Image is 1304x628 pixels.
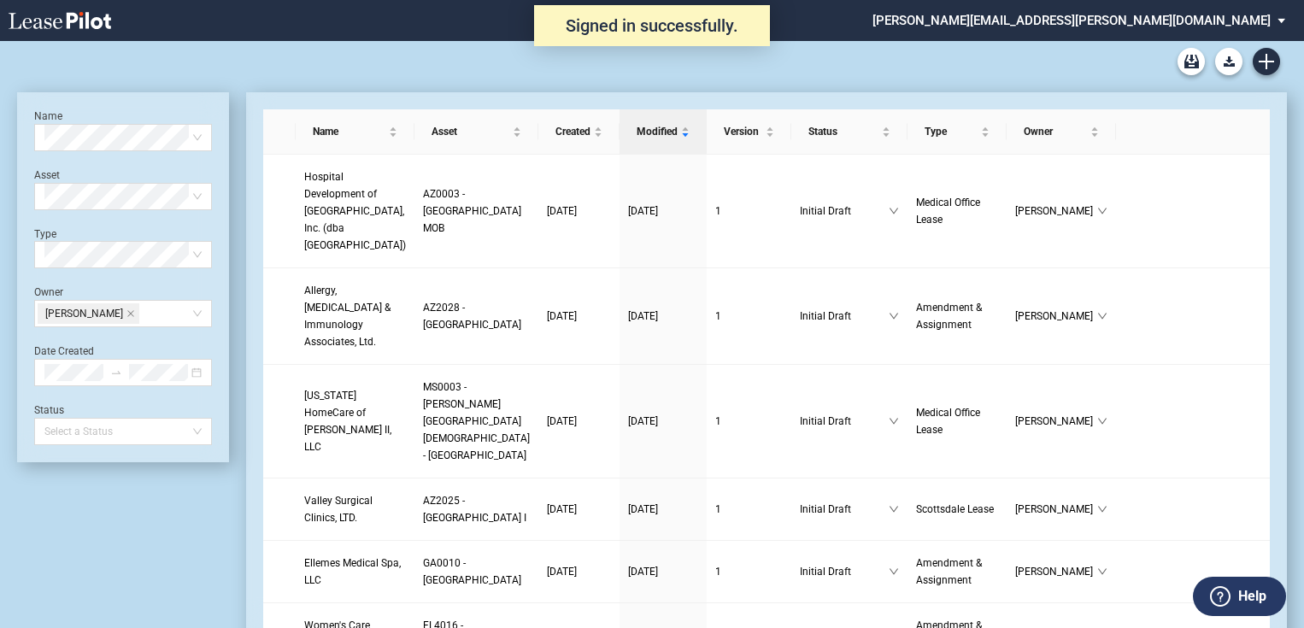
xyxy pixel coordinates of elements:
a: [DATE] [547,563,611,580]
button: Download Blank Form [1215,48,1242,75]
span: Hospital Development of West Phoenix, Inc. (dba West Abrazo Campus) [304,171,406,251]
th: Type [908,109,1007,155]
a: [DATE] [628,501,698,518]
a: Medical Office Lease [916,404,998,438]
span: down [889,416,899,426]
span: Ryan Ehlinger [38,303,139,324]
a: 1 [715,308,783,325]
th: Version [707,109,791,155]
span: [DATE] [547,415,577,427]
span: Initial Draft [800,308,889,325]
button: Help [1193,577,1286,616]
label: Help [1238,585,1266,607]
span: [DATE] [547,566,577,578]
span: 1 [715,205,721,217]
span: Initial Draft [800,413,889,430]
label: Date Created [34,345,94,357]
span: GA0010 - Peachtree Dunwoody Medical Center [423,557,521,586]
span: Initial Draft [800,501,889,518]
a: [DATE] [547,501,611,518]
a: 1 [715,501,783,518]
span: down [1097,311,1107,321]
a: Allergy, [MEDICAL_DATA] & Immunology Associates, Ltd. [304,282,406,350]
th: Created [538,109,620,155]
span: Owner [1024,123,1087,140]
span: [DATE] [547,503,577,515]
span: AZ0003 - Palm Valley MOB [423,188,521,234]
span: down [889,566,899,577]
a: AZ2025 - [GEOGRAPHIC_DATA] I [423,492,530,526]
a: Valley Surgical Clinics, LTD. [304,492,406,526]
a: 1 [715,202,783,220]
a: Hospital Development of [GEOGRAPHIC_DATA], Inc. (dba [GEOGRAPHIC_DATA]) [304,168,406,254]
span: [PERSON_NAME] [1015,563,1097,580]
span: Asset [432,123,509,140]
span: down [1097,504,1107,514]
span: AZ2025 - Medical Plaza I [423,495,526,524]
label: Type [34,228,56,240]
a: AZ2028 - [GEOGRAPHIC_DATA] [423,299,530,333]
span: down [1097,566,1107,577]
span: Type [925,123,978,140]
a: [DATE] [547,413,611,430]
span: [PERSON_NAME] [1015,501,1097,518]
a: Scottsdale Lease [916,501,998,518]
a: [DATE] [628,308,698,325]
span: [PERSON_NAME] [1015,308,1097,325]
span: Ellemes Medical Spa, LLC [304,557,401,586]
span: [DATE] [628,566,658,578]
span: AZ2028 - Medical Plaza IV [423,302,521,331]
a: Medical Office Lease [916,194,998,228]
th: Owner [1007,109,1116,155]
a: AZ0003 - [GEOGRAPHIC_DATA] MOB [423,185,530,237]
span: to [110,367,122,379]
span: [DATE] [628,310,658,322]
a: Archive [1178,48,1205,75]
span: Version [724,123,762,140]
a: [DATE] [547,202,611,220]
span: down [889,504,899,514]
span: Medical Office Lease [916,197,980,226]
a: [DATE] [628,563,698,580]
span: 1 [715,310,721,322]
span: [DATE] [628,503,658,515]
md-menu: Download Blank Form List [1210,48,1248,75]
span: down [1097,416,1107,426]
span: 1 [715,566,721,578]
span: down [889,311,899,321]
span: swap-right [110,367,122,379]
label: Status [34,404,64,416]
span: Amendment & Assignment [916,557,982,586]
span: close [126,309,135,318]
span: [PERSON_NAME] [45,304,123,323]
label: Owner [34,286,63,298]
div: Signed in successfully. [534,5,770,46]
a: Amendment & Assignment [916,299,998,333]
span: Initial Draft [800,202,889,220]
label: Asset [34,169,60,181]
th: Name [296,109,414,155]
a: MS0003 - [PERSON_NAME][GEOGRAPHIC_DATA][DEMOGRAPHIC_DATA] - [GEOGRAPHIC_DATA] [423,379,530,464]
span: Name [313,123,385,140]
span: [DATE] [628,205,658,217]
span: Created [555,123,590,140]
a: [DATE] [628,202,698,220]
a: 1 [715,563,783,580]
a: Ellemes Medical Spa, LLC [304,555,406,589]
a: [DATE] [547,308,611,325]
span: down [1097,206,1107,216]
span: down [889,206,899,216]
th: Modified [620,109,707,155]
a: [DATE] [628,413,698,430]
span: [PERSON_NAME] [1015,413,1097,430]
span: Medical Office Lease [916,407,980,436]
span: [DATE] [547,205,577,217]
span: [DATE] [628,415,658,427]
span: Scottsdale Lease [916,503,994,515]
a: GA0010 - [GEOGRAPHIC_DATA] [423,555,530,589]
a: [US_STATE] HomeCare of [PERSON_NAME] II, LLC [304,387,406,455]
span: Modified [637,123,678,140]
span: Initial Draft [800,563,889,580]
span: MS0003 - Jackson Baptist Medical Center - Belhaven [423,381,530,461]
a: Create new document [1253,48,1280,75]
